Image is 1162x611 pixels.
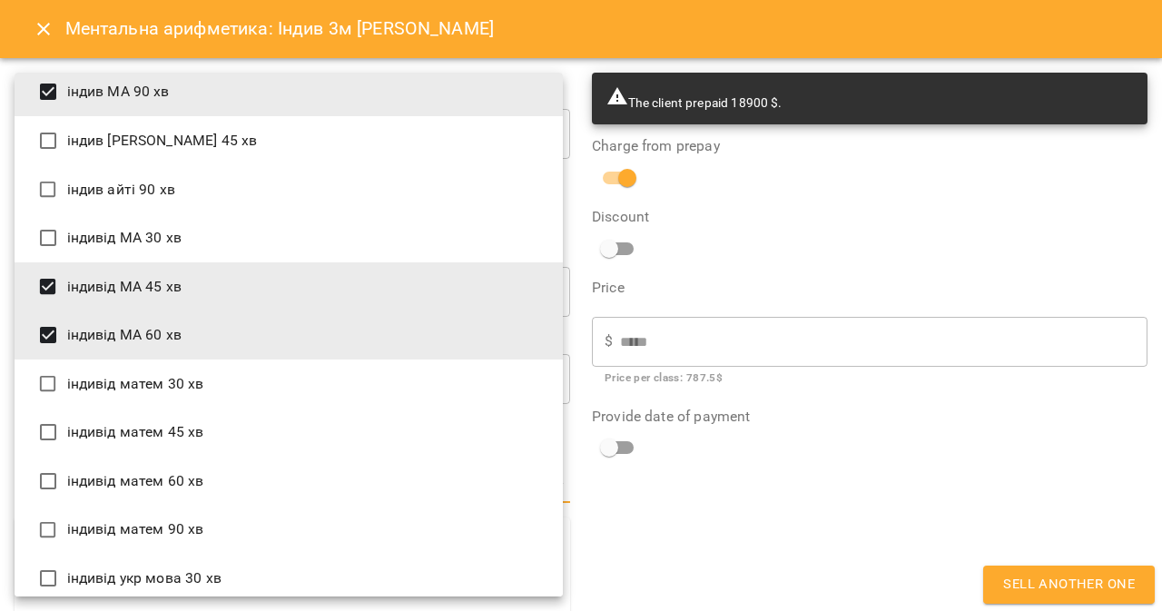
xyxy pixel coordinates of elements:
li: індивід МА 60 хв [15,310,563,360]
li: індивід матем 45 хв [15,408,563,457]
li: індив [PERSON_NAME] 45 хв [15,116,563,165]
li: індивід матем 30 хв [15,360,563,409]
li: індивід МА 45 хв [15,262,563,311]
li: індивід матем 60 хв [15,457,563,506]
li: індивід МА 30 хв [15,213,563,262]
li: індивід укр мова 30 хв [15,554,563,603]
li: індивід матем 90 хв [15,506,563,555]
li: індив айті 90 хв [15,165,563,214]
li: індив МА 90 хв [15,67,563,116]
